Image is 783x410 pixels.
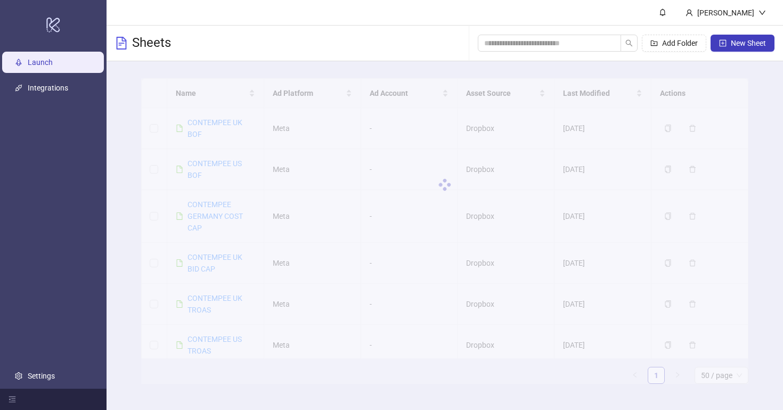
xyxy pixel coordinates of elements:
[731,39,766,47] span: New Sheet
[650,39,658,47] span: folder-add
[719,39,727,47] span: plus-square
[625,39,633,47] span: search
[686,9,693,17] span: user
[28,372,55,380] a: Settings
[28,58,53,67] a: Launch
[693,7,758,19] div: [PERSON_NAME]
[9,396,16,403] span: menu-fold
[659,9,666,16] span: bell
[711,35,774,52] button: New Sheet
[642,35,706,52] button: Add Folder
[132,35,171,52] h3: Sheets
[758,9,766,17] span: down
[115,37,128,50] span: file-text
[28,84,68,92] a: Integrations
[662,39,698,47] span: Add Folder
